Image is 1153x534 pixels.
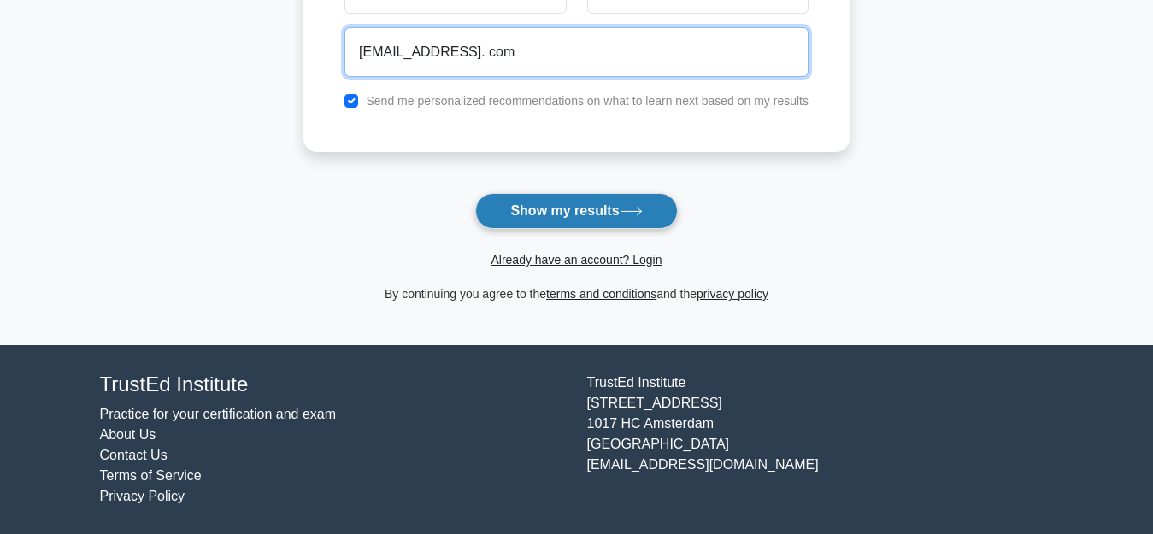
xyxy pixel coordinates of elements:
[100,448,168,462] a: Contact Us
[100,373,567,397] h4: TrustEd Institute
[577,373,1064,507] div: TrustEd Institute [STREET_ADDRESS] 1017 HC Amsterdam [GEOGRAPHIC_DATA] [EMAIL_ADDRESS][DOMAIN_NAME]
[100,407,337,421] a: Practice for your certification and exam
[366,94,809,108] label: Send me personalized recommendations on what to learn next based on my results
[697,287,768,301] a: privacy policy
[344,27,809,77] input: Email
[546,287,656,301] a: terms and conditions
[100,427,156,442] a: About Us
[293,284,860,304] div: By continuing you agree to the and the
[475,193,677,229] button: Show my results
[491,253,662,267] a: Already have an account? Login
[100,489,185,503] a: Privacy Policy
[100,468,202,483] a: Terms of Service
